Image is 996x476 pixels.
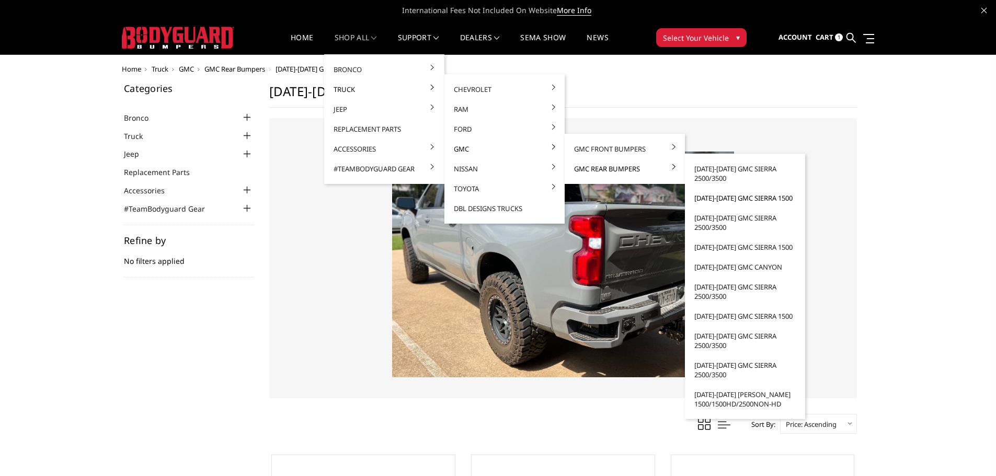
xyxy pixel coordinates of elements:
[291,34,313,54] a: Home
[689,188,801,208] a: [DATE]-[DATE] GMC Sierra 1500
[663,32,729,43] span: Select Your Vehicle
[122,27,234,49] img: BODYGUARD BUMPERS
[152,64,168,74] a: Truck
[557,5,591,16] a: More Info
[449,159,560,179] a: Nissan
[835,33,843,41] span: 1
[736,32,740,43] span: ▾
[269,84,857,108] h1: [DATE]-[DATE] GMC Sierra 1500
[816,24,843,52] a: Cart 1
[124,148,152,159] a: Jeep
[587,34,608,54] a: News
[449,179,560,199] a: Toyota
[328,139,440,159] a: Accessories
[689,326,801,355] a: [DATE]-[DATE] GMC Sierra 2500/3500
[689,208,801,237] a: [DATE]-[DATE] GMC Sierra 2500/3500
[124,131,156,142] a: Truck
[689,277,801,306] a: [DATE]-[DATE] GMC Sierra 2500/3500
[449,199,560,218] a: DBL Designs Trucks
[124,203,218,214] a: #TeamBodyguard Gear
[944,426,996,476] iframe: Chat Widget
[179,64,194,74] a: GMC
[124,112,162,123] a: Bronco
[124,236,254,245] h5: Refine by
[816,32,833,42] span: Cart
[689,237,801,257] a: [DATE]-[DATE] GMC Sierra 1500
[656,28,747,47] button: Select Your Vehicle
[328,79,440,99] a: Truck
[779,24,812,52] a: Account
[328,60,440,79] a: Bronco
[449,99,560,119] a: Ram
[449,119,560,139] a: Ford
[398,34,439,54] a: Support
[689,385,801,414] a: [DATE]-[DATE] [PERSON_NAME] 1500/1500HD/2500non-HD
[276,64,370,74] span: [DATE]-[DATE] GMC Sierra 1500
[689,159,801,188] a: [DATE]-[DATE] GMC Sierra 2500/3500
[335,34,377,54] a: shop all
[124,167,203,178] a: Replacement Parts
[569,159,681,179] a: GMC Rear Bumpers
[124,84,254,93] h5: Categories
[122,64,141,74] a: Home
[328,119,440,139] a: Replacement Parts
[392,152,734,377] img: 22-24-chevy-1500-freedom-rear.png
[520,34,566,54] a: SEMA Show
[124,236,254,277] div: No filters applied
[689,355,801,385] a: [DATE]-[DATE] GMC Sierra 2500/3500
[689,257,801,277] a: [DATE]-[DATE] GMC Canyon
[449,79,560,99] a: Chevrolet
[204,64,265,74] a: GMC Rear Bumpers
[449,139,560,159] a: GMC
[746,416,775,432] label: Sort By:
[779,32,812,42] span: Account
[689,306,801,326] a: [DATE]-[DATE] GMC Sierra 1500
[328,99,440,119] a: Jeep
[124,185,178,196] a: Accessories
[569,139,681,159] a: GMC Front Bumpers
[460,34,500,54] a: Dealers
[328,159,440,179] a: #TeamBodyguard Gear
